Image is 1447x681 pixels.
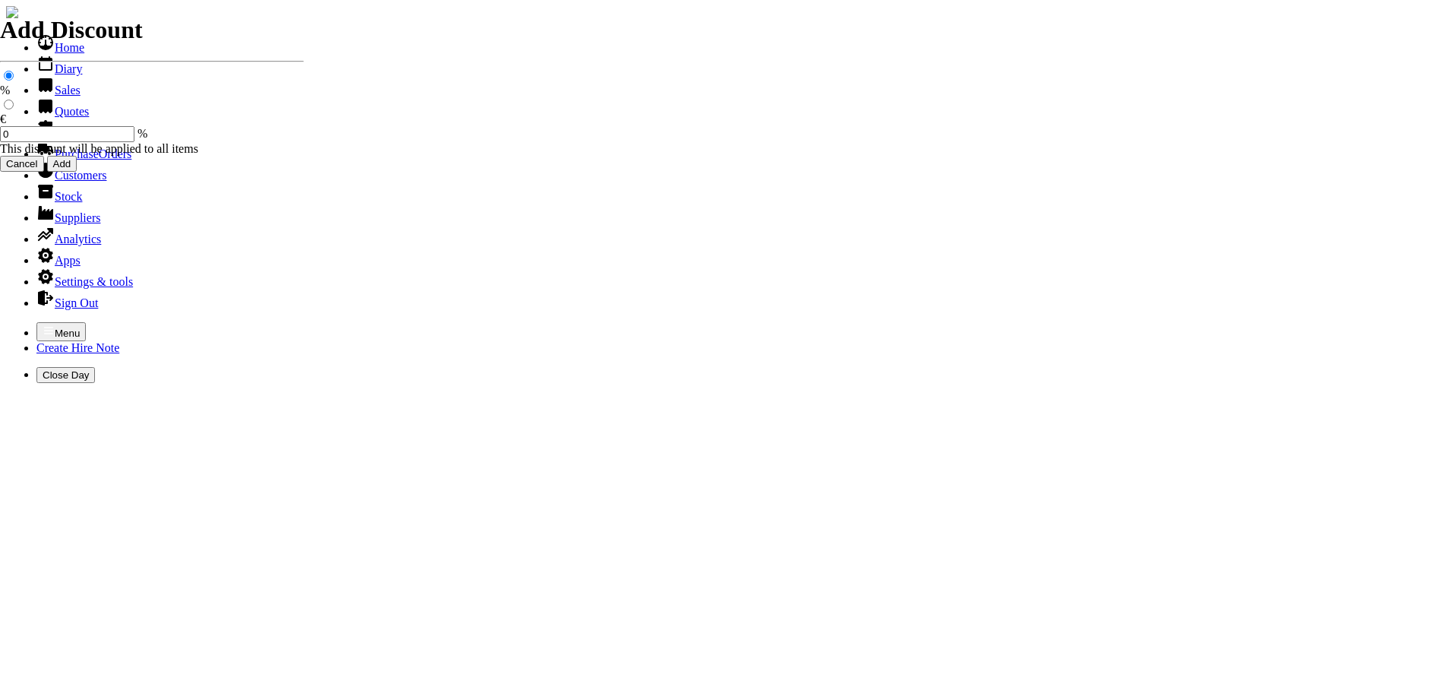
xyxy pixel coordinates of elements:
a: Create Hire Note [36,341,119,354]
input: Add [47,156,77,172]
li: Sales [36,76,1441,97]
button: Close Day [36,367,95,383]
li: Hire Notes [36,119,1441,140]
li: Stock [36,182,1441,204]
a: Suppliers [36,211,100,224]
a: Settings & tools [36,275,133,288]
a: Stock [36,190,82,203]
li: Suppliers [36,204,1441,225]
a: Analytics [36,233,101,245]
a: Sign Out [36,296,98,309]
a: Apps [36,254,81,267]
input: % [4,71,14,81]
input: € [4,100,14,109]
span: % [137,127,147,140]
button: Menu [36,322,86,341]
a: Customers [36,169,106,182]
